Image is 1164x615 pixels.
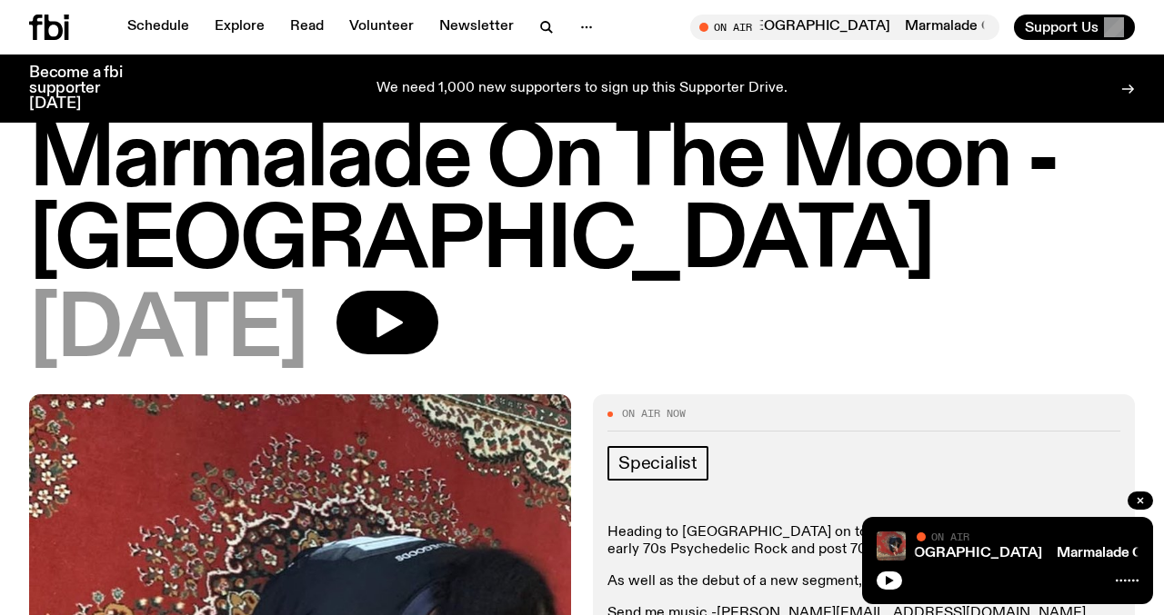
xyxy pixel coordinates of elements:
[29,291,307,372] span: [DATE]
[1014,15,1135,40] button: Support Us
[618,453,697,473] span: Specialist
[376,81,788,97] p: We need 1,000 new supporters to sign up this Supporter Drive.
[607,446,708,481] a: Specialist
[690,15,999,40] button: On AirMarmalade On The Moon - [GEOGRAPHIC_DATA]Marmalade On The Moon - [GEOGRAPHIC_DATA]
[622,409,686,419] span: On Air Now
[29,65,145,112] h3: Become a fbi supporter [DATE]
[29,120,1135,283] h1: Marmalade On The Moon - [GEOGRAPHIC_DATA]
[279,15,335,40] a: Read
[1025,19,1099,35] span: Support Us
[931,531,969,542] span: On Air
[204,15,276,40] a: Explore
[428,15,525,40] a: Newsletter
[607,524,1120,559] p: Heading to [GEOGRAPHIC_DATA] on todays show, moving through late 60s, early 70s Psychedelic Rock ...
[715,546,1042,560] a: Marmalade On The Moon - [GEOGRAPHIC_DATA]
[116,15,200,40] a: Schedule
[607,573,1120,590] p: As well as the debut of a new segment, playing music from my inbox!
[877,531,906,560] img: Tommy - Persian Rug
[338,15,425,40] a: Volunteer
